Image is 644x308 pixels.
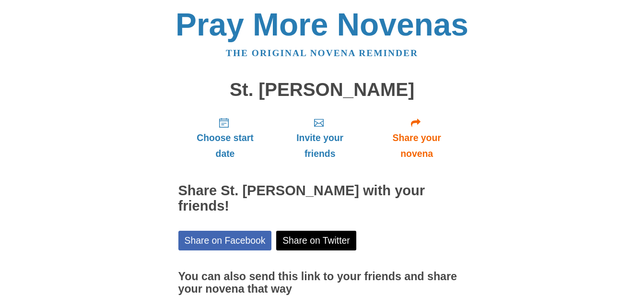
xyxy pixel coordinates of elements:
a: Share your novena [368,109,466,166]
span: Share your novena [377,130,457,162]
h2: Share St. [PERSON_NAME] with your friends! [178,183,466,214]
a: Pray More Novenas [176,7,468,42]
span: Choose start date [188,130,263,162]
h1: St. [PERSON_NAME] [178,80,466,100]
a: Share on Facebook [178,231,272,250]
h3: You can also send this link to your friends and share your novena that way [178,271,466,295]
a: The original novena reminder [226,48,418,58]
a: Choose start date [178,109,272,166]
span: Invite your friends [281,130,358,162]
a: Invite your friends [272,109,367,166]
a: Share on Twitter [276,231,356,250]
